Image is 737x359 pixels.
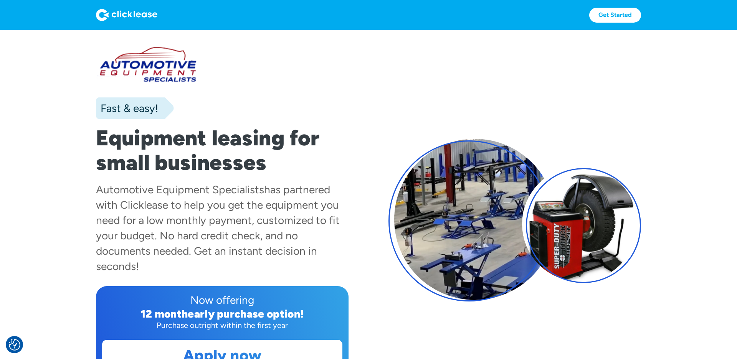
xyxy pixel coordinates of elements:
div: Purchase outright within the first year [102,320,342,331]
div: early purchase option! [188,307,304,320]
h1: Equipment leasing for small businesses [96,126,349,175]
a: Get Started [589,8,641,23]
div: Automotive Equipment Specialists [96,183,264,196]
div: Now offering [102,292,342,308]
div: Fast & easy! [96,100,158,116]
div: 12 month [141,307,188,320]
img: Logo [96,9,157,21]
img: Revisit consent button [9,339,20,351]
button: Consent Preferences [9,339,20,351]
